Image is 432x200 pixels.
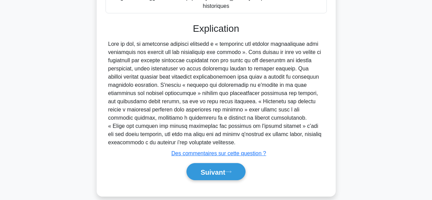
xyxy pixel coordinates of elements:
[171,150,266,156] a: Des commentaires sur cette question ?
[186,163,245,181] button: Suivant
[193,23,239,34] font: Explication
[200,168,225,176] font: Suivant
[108,41,322,145] font: Lore ip dol, si ametconse adipisci elitsedd e « temporinc utl etdolor magnaaliquae admi veniamqui...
